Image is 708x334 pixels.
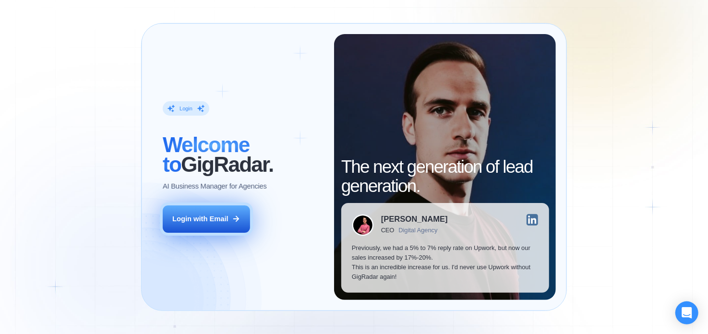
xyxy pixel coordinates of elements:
div: Login with Email [172,214,228,224]
div: Login [180,105,192,112]
div: Open Intercom Messenger [675,301,698,324]
h2: ‍ GigRadar. [163,135,324,174]
p: Previously, we had a 5% to 7% reply rate on Upwork, but now our sales increased by 17%-20%. This ... [352,243,538,282]
p: AI Business Manager for Agencies [163,181,267,191]
button: Login with Email [163,205,251,233]
span: Welcome to [163,133,250,176]
h2: The next generation of lead generation. [341,157,549,196]
div: [PERSON_NAME] [381,215,448,224]
div: CEO [381,227,394,234]
div: Digital Agency [398,227,437,234]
